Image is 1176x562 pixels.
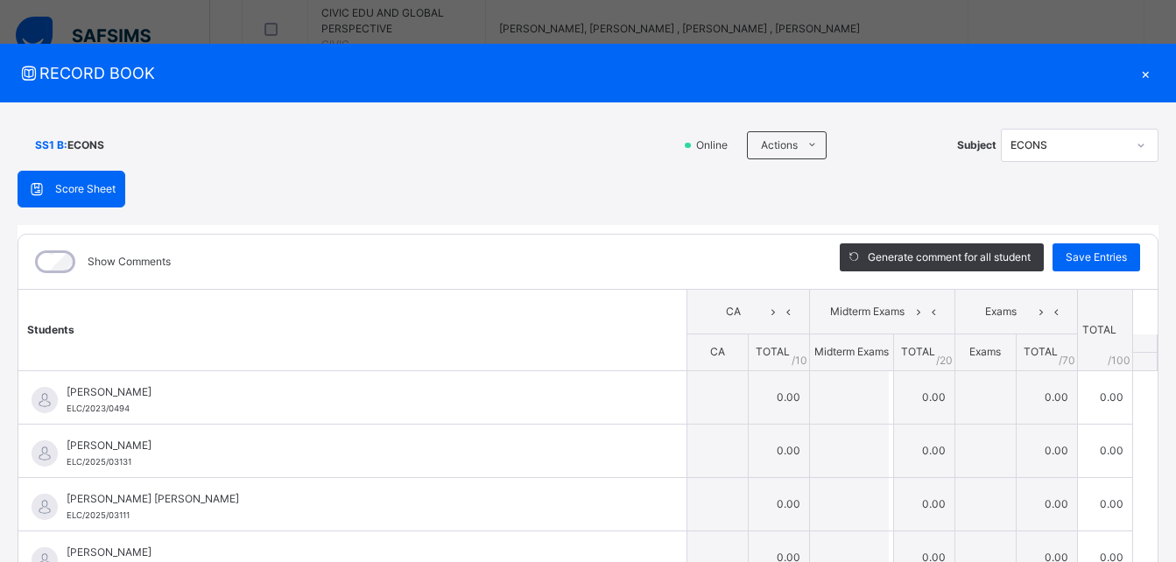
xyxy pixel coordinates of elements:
[67,137,104,153] span: ECONS
[67,404,130,413] span: ELC/2023/0494
[67,510,130,520] span: ELC/2025/03111
[893,370,954,424] td: 0.00
[969,345,1001,358] span: Exams
[1077,424,1132,477] td: 0.00
[88,254,171,270] label: Show Comments
[1077,477,1132,530] td: 0.00
[35,137,67,153] span: SS1 B :
[32,387,58,413] img: default.svg
[893,424,954,477] td: 0.00
[901,345,935,358] span: TOTAL
[32,440,58,467] img: default.svg
[710,345,725,358] span: CA
[1016,477,1077,530] td: 0.00
[1132,61,1158,85] div: ×
[893,477,954,530] td: 0.00
[823,304,912,320] span: Midterm Exams
[957,137,996,153] span: Subject
[968,304,1034,320] span: Exams
[814,345,889,358] span: Midterm Exams
[67,544,647,560] span: [PERSON_NAME]
[756,345,790,358] span: TOTAL
[1024,345,1058,358] span: TOTAL
[792,353,807,369] span: / 10
[55,181,116,197] span: Score Sheet
[1077,290,1132,371] th: TOTAL
[868,249,1031,265] span: Generate comment for all student
[67,438,647,453] span: [PERSON_NAME]
[694,137,738,153] span: Online
[1108,353,1130,369] span: /100
[1066,249,1127,265] span: Save Entries
[32,494,58,520] img: default.svg
[748,424,809,477] td: 0.00
[1077,370,1132,424] td: 0.00
[936,353,953,369] span: / 20
[748,370,809,424] td: 0.00
[18,61,1132,85] span: RECORD BOOK
[67,457,131,467] span: ELC/2025/03131
[1016,370,1077,424] td: 0.00
[1011,137,1126,153] div: ECONS
[27,323,74,336] span: Students
[67,491,647,507] span: [PERSON_NAME] [PERSON_NAME]
[67,384,647,400] span: [PERSON_NAME]
[1059,353,1075,369] span: / 70
[701,304,766,320] span: CA
[761,137,798,153] span: Actions
[748,477,809,530] td: 0.00
[1016,424,1077,477] td: 0.00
